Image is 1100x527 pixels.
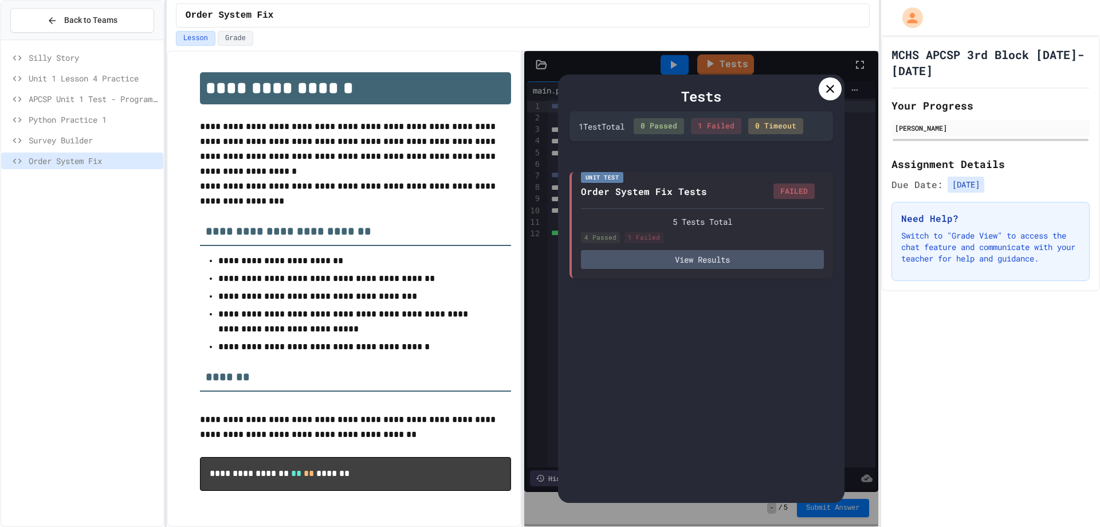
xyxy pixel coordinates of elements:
button: Grade [218,31,253,46]
h3: Need Help? [901,212,1080,225]
button: Back to Teams [10,8,154,33]
p: Switch to "Grade View" to access the chat feature and communicate with your teacher for help and ... [901,230,1080,264]
div: 0 Timeout [748,118,803,134]
div: 4 Passed [581,232,620,243]
div: Unit Test [581,172,624,183]
span: Python Practice 1 [29,114,159,126]
span: APCSP Unit 1 Test - Programming Question [29,93,159,105]
div: FAILED [773,184,815,200]
span: Unit 1 Lesson 4 Practice [29,72,159,84]
div: Order System Fix Tests [581,185,707,198]
span: Order System Fix [29,155,159,167]
div: 1 Failed [691,118,741,134]
span: Survey Builder [29,134,159,146]
h1: MCHS APCSP 3rd Block [DATE]-[DATE] [891,46,1090,79]
span: Back to Teams [64,14,117,26]
span: [DATE] [948,177,984,193]
div: Tests [569,86,833,107]
span: Due Date: [891,178,943,192]
span: Order System Fix [186,9,274,22]
h2: Assignment Details [891,156,1090,172]
button: Lesson [176,31,215,46]
div: 1 Test Total [579,120,624,132]
div: 0 Passed [634,118,684,134]
button: View Results [581,250,824,269]
div: [PERSON_NAME] [895,123,1086,133]
div: 1 Failed [624,232,663,243]
div: 5 Tests Total [581,216,824,228]
span: Silly Story [29,52,159,64]
h2: Your Progress [891,97,1090,114]
div: My Account [890,5,926,31]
